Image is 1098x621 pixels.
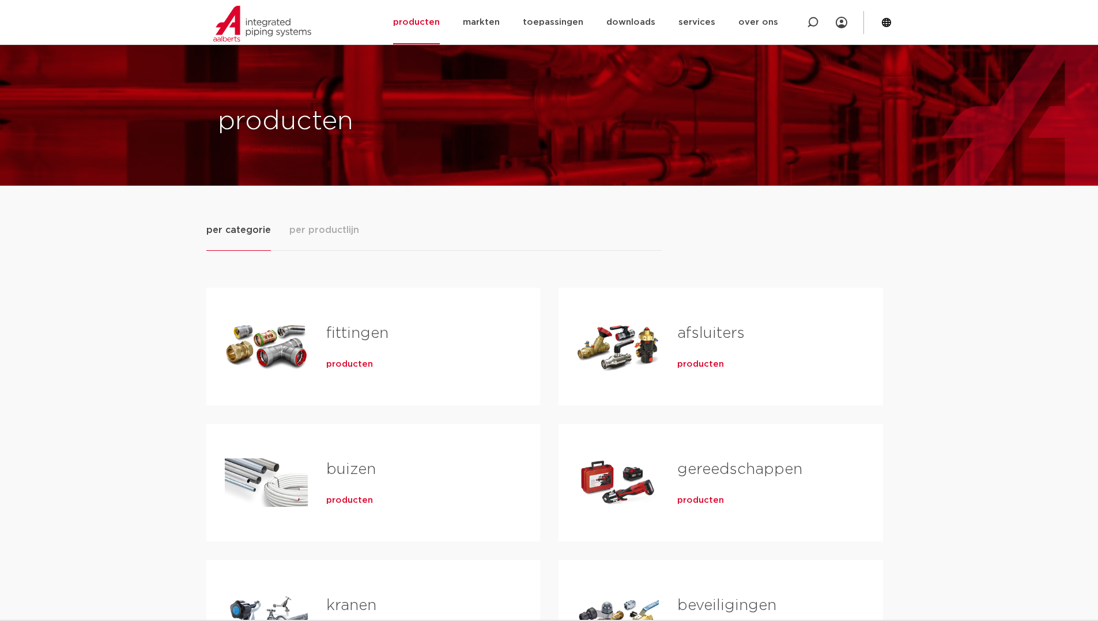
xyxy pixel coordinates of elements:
[326,495,373,506] a: producten
[677,495,724,506] a: producten
[677,462,802,477] a: gereedschappen
[326,359,373,370] a: producten
[206,223,271,237] span: per categorie
[289,223,359,237] span: per productlijn
[218,103,544,140] h1: producten
[677,326,745,341] a: afsluiters
[677,359,724,370] a: producten
[326,462,376,477] a: buizen
[326,598,376,613] a: kranen
[677,598,776,613] a: beveiligingen
[326,326,388,341] a: fittingen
